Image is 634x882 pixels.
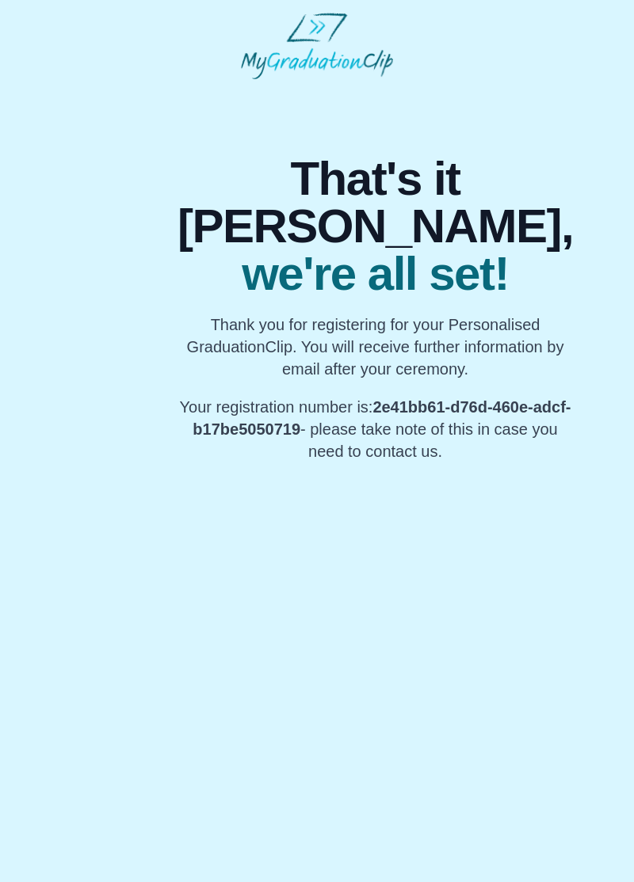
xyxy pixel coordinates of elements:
[178,155,573,250] span: That's it [PERSON_NAME],
[178,250,573,298] span: we're all set!
[193,398,571,438] b: 2e41bb61-d76d-460e-adcf-b17be5050719
[178,396,573,462] p: Your registration number is: - please take note of this in case you need to contact us.
[178,314,573,380] p: Thank you for registering for your Personalised GraduationClip. You will receive further informat...
[241,13,393,79] img: MyGraduationClip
